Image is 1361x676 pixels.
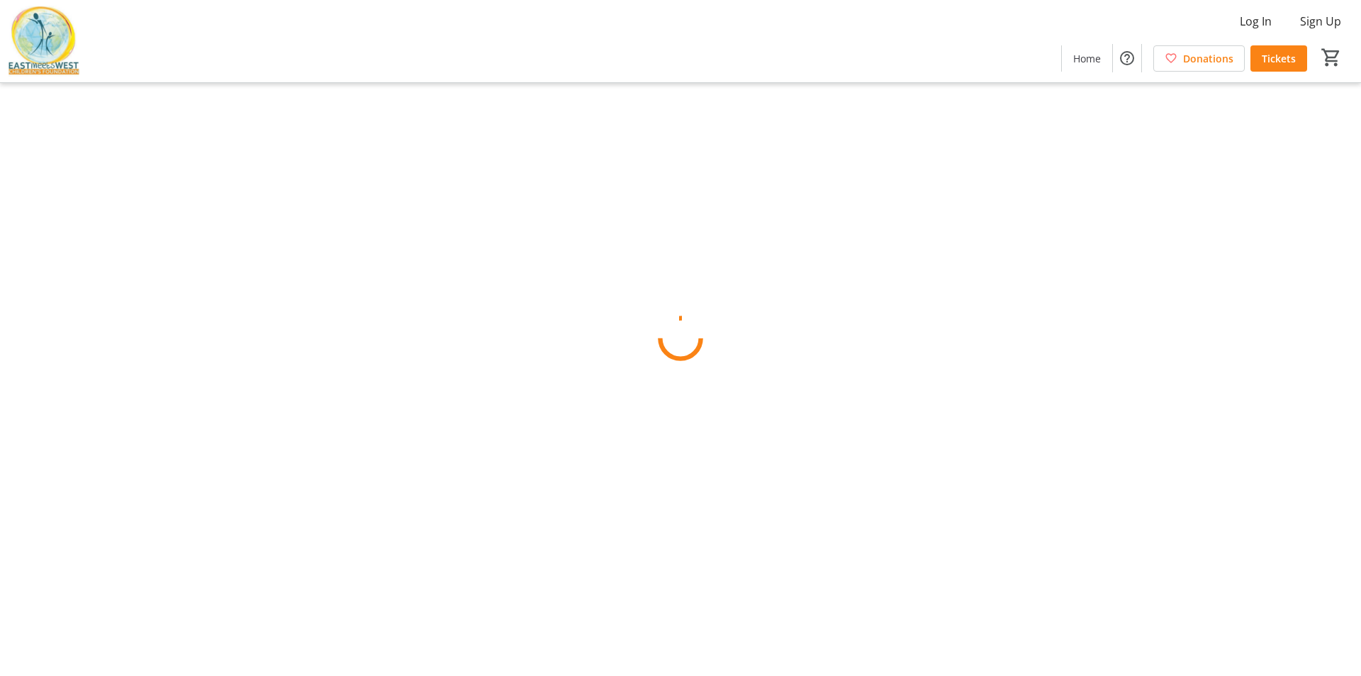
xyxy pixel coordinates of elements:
img: East Meets West Children's Foundation's Logo [9,6,79,77]
button: Sign Up [1289,10,1352,33]
span: Donations [1183,51,1233,66]
span: Tickets [1262,51,1296,66]
span: Sign Up [1300,13,1341,30]
button: Cart [1318,45,1344,70]
a: Home [1062,45,1112,72]
a: Donations [1153,45,1245,72]
a: Tickets [1250,45,1307,72]
span: Log In [1240,13,1272,30]
button: Log In [1228,10,1283,33]
button: Help [1113,44,1141,72]
span: Home [1073,51,1101,66]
